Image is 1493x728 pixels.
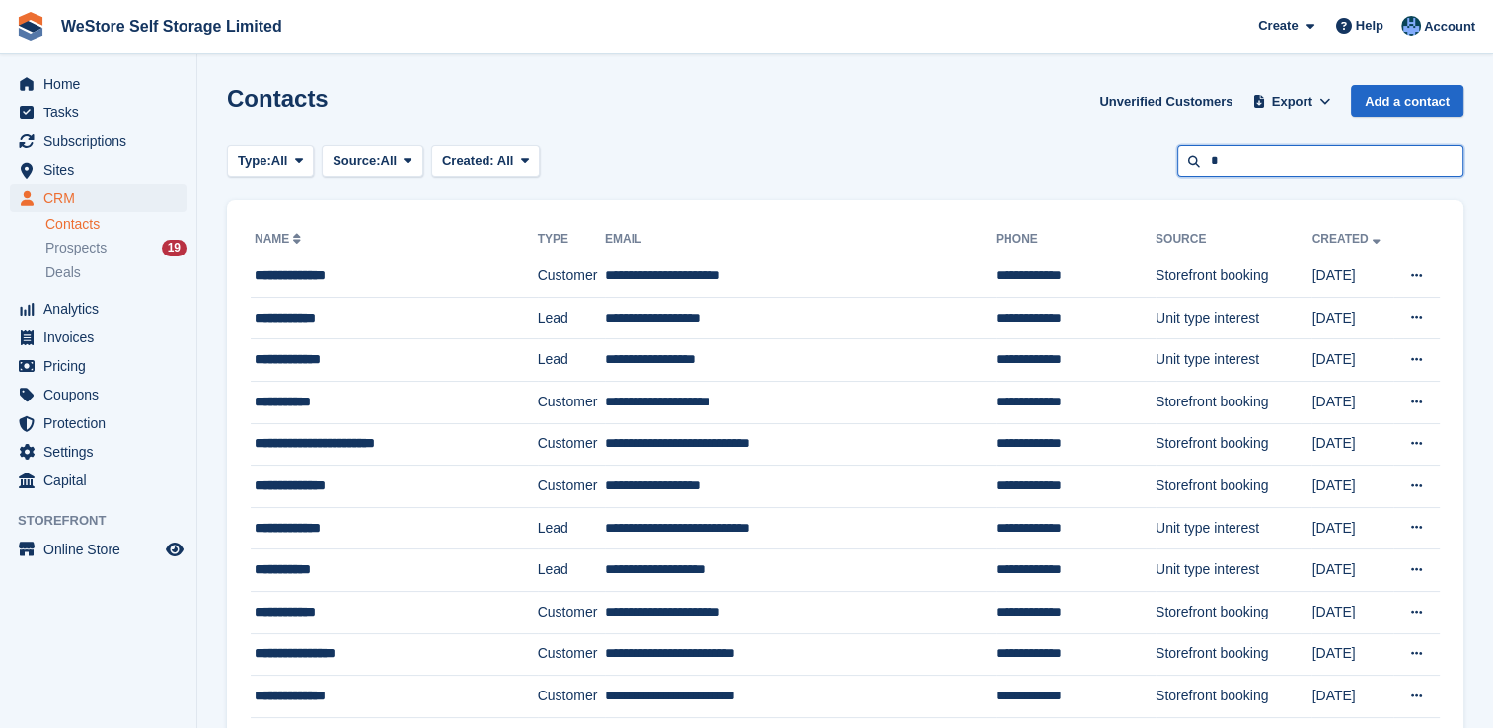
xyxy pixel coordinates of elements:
[1091,85,1240,117] a: Unverified Customers
[1156,224,1312,255] th: Source
[538,549,605,592] td: Lead
[10,467,187,494] a: menu
[538,381,605,423] td: Customer
[538,255,605,298] td: Customer
[1311,232,1383,246] a: Created
[1311,466,1392,508] td: [DATE]
[322,145,423,178] button: Source: All
[431,145,540,178] button: Created: All
[1156,423,1312,466] td: Storefront booking
[227,85,329,111] h1: Contacts
[1156,549,1312,592] td: Unit type interest
[43,70,162,98] span: Home
[538,633,605,676] td: Customer
[10,352,187,380] a: menu
[10,99,187,126] a: menu
[163,538,187,561] a: Preview store
[1401,16,1421,36] img: Joanne Goff
[10,536,187,563] a: menu
[43,438,162,466] span: Settings
[1248,85,1335,117] button: Export
[10,127,187,155] a: menu
[271,151,288,171] span: All
[43,156,162,183] span: Sites
[1156,339,1312,382] td: Unit type interest
[538,676,605,718] td: Customer
[45,239,107,257] span: Prospects
[1351,85,1463,117] a: Add a contact
[43,409,162,437] span: Protection
[1311,633,1392,676] td: [DATE]
[16,12,45,41] img: stora-icon-8386f47178a22dfd0bd8f6a31ec36ba5ce8667c1dd55bd0f319d3a0aa187defe.svg
[43,184,162,212] span: CRM
[1156,507,1312,549] td: Unit type interest
[45,262,187,283] a: Deals
[18,511,196,531] span: Storefront
[1156,633,1312,676] td: Storefront booking
[381,151,398,171] span: All
[1311,381,1392,423] td: [DATE]
[10,409,187,437] a: menu
[10,324,187,351] a: menu
[1156,381,1312,423] td: Storefront booking
[538,297,605,339] td: Lead
[43,127,162,155] span: Subscriptions
[1356,16,1383,36] span: Help
[442,153,494,168] span: Created:
[10,381,187,408] a: menu
[1311,423,1392,466] td: [DATE]
[1311,297,1392,339] td: [DATE]
[538,423,605,466] td: Customer
[255,232,305,246] a: Name
[1311,255,1392,298] td: [DATE]
[43,99,162,126] span: Tasks
[1156,297,1312,339] td: Unit type interest
[43,467,162,494] span: Capital
[1258,16,1298,36] span: Create
[10,295,187,323] a: menu
[43,381,162,408] span: Coupons
[1311,676,1392,718] td: [DATE]
[45,263,81,282] span: Deals
[538,224,605,255] th: Type
[538,507,605,549] td: Lead
[1156,676,1312,718] td: Storefront booking
[43,295,162,323] span: Analytics
[43,352,162,380] span: Pricing
[43,536,162,563] span: Online Store
[227,145,314,178] button: Type: All
[10,156,187,183] a: menu
[10,70,187,98] a: menu
[162,240,187,256] div: 19
[1424,17,1475,36] span: Account
[1156,466,1312,508] td: Storefront booking
[238,151,271,171] span: Type:
[45,238,187,258] a: Prospects 19
[1156,255,1312,298] td: Storefront booking
[538,339,605,382] td: Lead
[497,153,514,168] span: All
[605,224,996,255] th: Email
[538,591,605,633] td: Customer
[45,215,187,234] a: Contacts
[1311,339,1392,382] td: [DATE]
[1311,549,1392,592] td: [DATE]
[996,224,1156,255] th: Phone
[1272,92,1312,111] span: Export
[43,324,162,351] span: Invoices
[538,466,605,508] td: Customer
[1311,591,1392,633] td: [DATE]
[10,184,187,212] a: menu
[1156,591,1312,633] td: Storefront booking
[53,10,290,42] a: WeStore Self Storage Limited
[10,438,187,466] a: menu
[333,151,380,171] span: Source:
[1311,507,1392,549] td: [DATE]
